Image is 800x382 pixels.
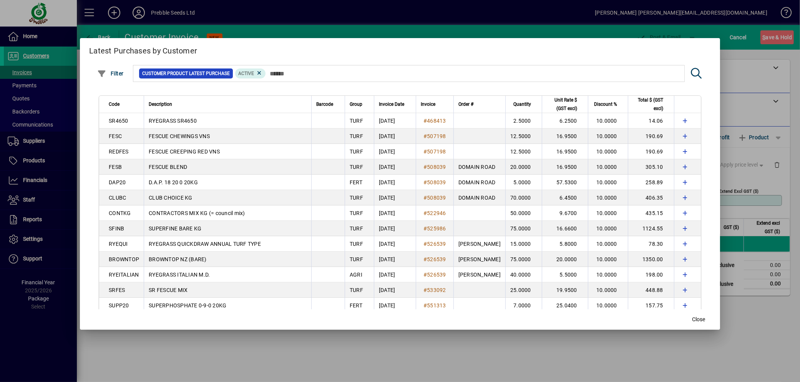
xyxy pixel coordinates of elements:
a: #551313 [421,301,449,310]
a: #468413 [421,117,449,125]
span: # [423,302,427,309]
td: 57.5300 [542,175,588,190]
span: Discount % [594,100,617,108]
span: CLUBC [109,195,126,201]
span: # [423,225,427,232]
span: RYEQUI [109,241,128,247]
span: 508039 [427,164,446,170]
a: #522946 [421,209,449,217]
td: 6.2500 [542,113,588,128]
td: 7.0000 [505,298,542,313]
span: 533092 [427,287,446,293]
span: Filter [97,70,124,77]
span: TURF [350,241,363,247]
td: [DATE] [374,128,416,144]
span: Close [692,315,705,324]
span: # [423,118,427,124]
td: 10.0000 [588,205,628,221]
div: Total $ (GST excl) [633,96,670,113]
span: # [423,195,427,201]
a: #526539 [421,270,449,279]
td: 10.0000 [588,190,628,205]
td: 406.35 [628,190,674,205]
td: 2.5000 [505,113,542,128]
button: Filter [95,67,126,80]
span: SUPP20 [109,302,129,309]
td: 20.0000 [505,159,542,175]
span: 507198 [427,133,446,139]
span: Description [149,100,172,108]
td: [DATE] [374,144,416,159]
span: D.A.P. 18 20 0 20KG [149,179,198,185]
a: #507198 [421,147,449,156]
span: Invoice [421,100,435,108]
td: 12.5000 [505,128,542,144]
span: Order # [458,100,473,108]
td: 5.0000 [505,175,542,190]
td: 1124.55 [628,221,674,236]
td: 10.0000 [588,298,628,313]
td: [PERSON_NAME] [453,236,505,252]
div: Order # [458,100,501,108]
span: CLUB CHOICE KG [149,195,193,201]
span: BROWNTOP NZ (BARE) [149,256,207,262]
span: FESC [109,133,122,139]
span: 526539 [427,256,446,262]
span: Quantity [513,100,531,108]
span: SR4650 [109,118,128,124]
span: 525986 [427,225,446,232]
span: # [423,272,427,278]
a: #507198 [421,132,449,140]
span: 526539 [427,241,446,247]
span: FERT [350,302,362,309]
a: #526539 [421,255,449,264]
span: # [423,210,427,216]
td: [DATE] [374,267,416,282]
td: 20.0000 [542,252,588,267]
td: 305.10 [628,159,674,175]
td: [DATE] [374,221,416,236]
td: 6.4500 [542,190,588,205]
h2: Latest Purchases by Customer [80,38,720,60]
td: 16.9500 [542,159,588,175]
span: Group [350,100,362,108]
span: TURF [350,133,363,139]
td: 157.75 [628,298,674,313]
td: 10.0000 [588,282,628,298]
div: Quantity [510,100,538,108]
span: RYEGRASS QUICKDRAW ANNUAL TURF TYPE [149,241,261,247]
td: 5.5000 [542,267,588,282]
td: [PERSON_NAME] [453,252,505,267]
span: RYEGRASS ITALIAN M.D. [149,272,210,278]
td: 10.0000 [588,128,628,144]
td: 190.69 [628,144,674,159]
div: Invoice Date [379,100,411,108]
td: [DATE] [374,175,416,190]
span: CONTRACTORS MIX KG (= council mix) [149,210,245,216]
a: #526539 [421,240,449,248]
span: Customer Product Latest Purchase [142,70,230,77]
span: FESCUE CREEPING RED VNS [149,148,220,155]
span: FESB [109,164,122,170]
span: 508039 [427,195,446,201]
td: 198.00 [628,267,674,282]
td: 1350.00 [628,252,674,267]
span: Total $ (GST excl) [633,96,663,113]
span: # [423,256,427,262]
span: 526539 [427,272,446,278]
td: 50.0000 [505,205,542,221]
span: # [423,241,427,247]
td: 15.0000 [505,236,542,252]
span: FESCUE CHEWINGS VNS [149,133,210,139]
span: Invoice Date [379,100,404,108]
td: [DATE] [374,252,416,267]
div: Unit Rate $ (GST excl) [547,96,584,113]
span: FERT [350,179,362,185]
span: # [423,287,427,293]
span: TURF [350,195,363,201]
mat-chip: Product Activation Status: Active [235,68,266,78]
td: 25.0400 [542,298,588,313]
span: # [423,179,427,185]
button: Close [686,313,711,327]
a: #508039 [421,163,449,171]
